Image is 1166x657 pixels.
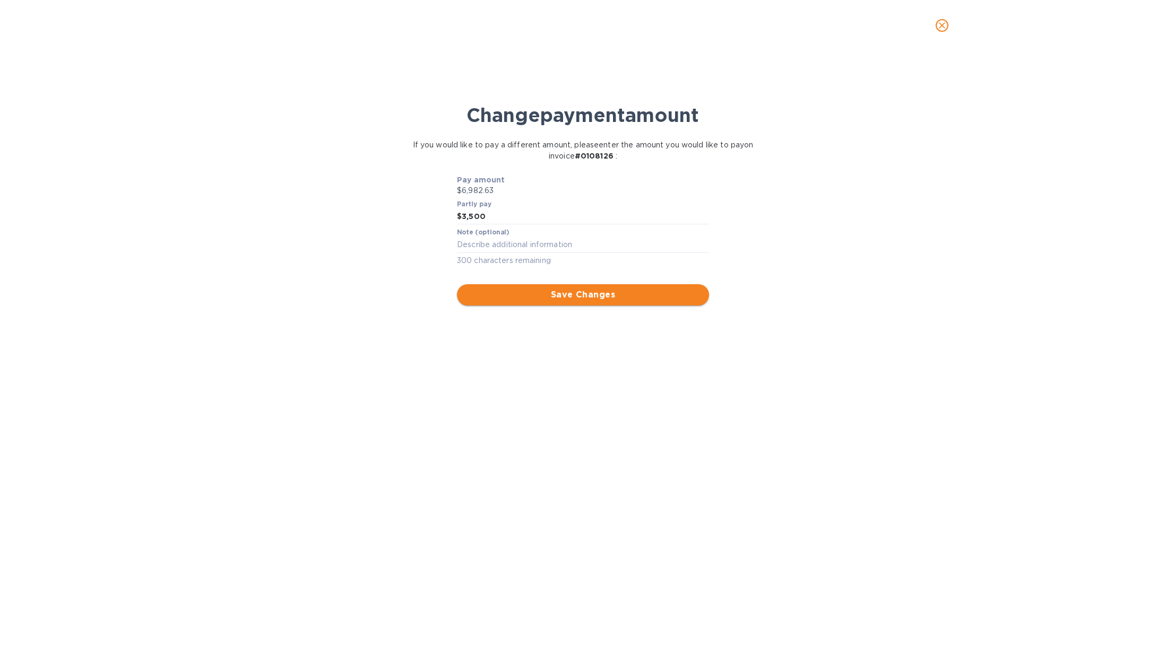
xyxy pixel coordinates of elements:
[929,13,955,38] button: close
[575,152,614,160] b: # 0108126
[467,103,699,127] b: Change payment amount
[465,288,701,301] span: Save Changes
[457,284,709,305] button: Save Changes
[457,230,509,236] label: Note (optional)
[457,185,709,196] p: $6,982.63
[457,201,492,207] label: Partly pay
[457,176,505,184] b: Pay amount
[462,209,709,225] input: Enter the amount you would like to pay
[457,255,709,267] p: 300 characters remaining
[400,139,766,162] p: If you would like to pay a different amount, please enter the amount you would like to pay on inv...
[457,209,462,225] div: $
